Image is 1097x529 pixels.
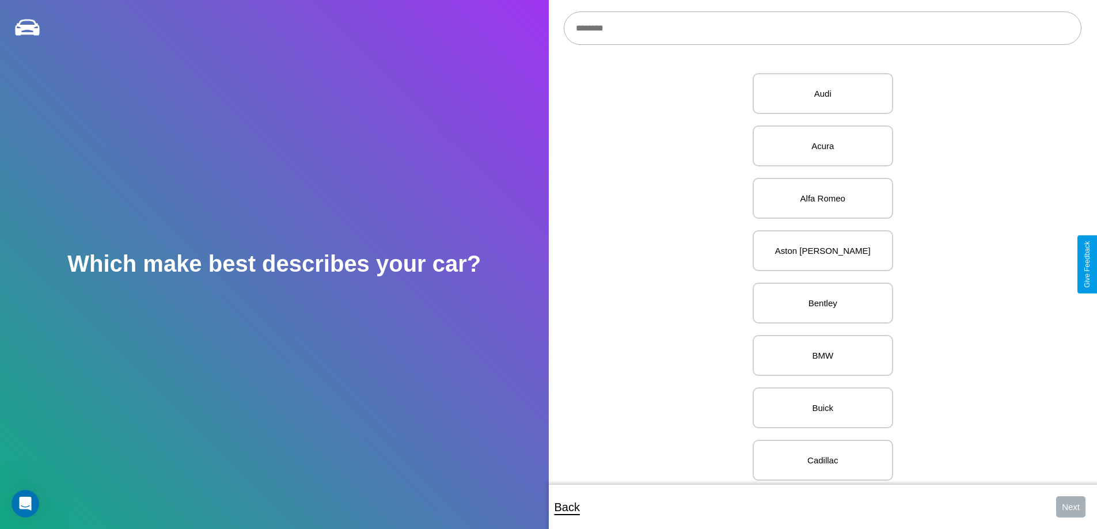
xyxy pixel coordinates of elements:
[12,490,39,517] iframe: Intercom live chat
[765,243,880,258] p: Aston [PERSON_NAME]
[765,400,880,416] p: Buick
[765,86,880,101] p: Audi
[67,251,481,277] h2: Which make best describes your car?
[555,497,580,517] p: Back
[1083,241,1091,288] div: Give Feedback
[765,452,880,468] p: Cadillac
[765,191,880,206] p: Alfa Romeo
[765,295,880,311] p: Bentley
[1056,496,1085,517] button: Next
[765,348,880,363] p: BMW
[765,138,880,154] p: Acura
